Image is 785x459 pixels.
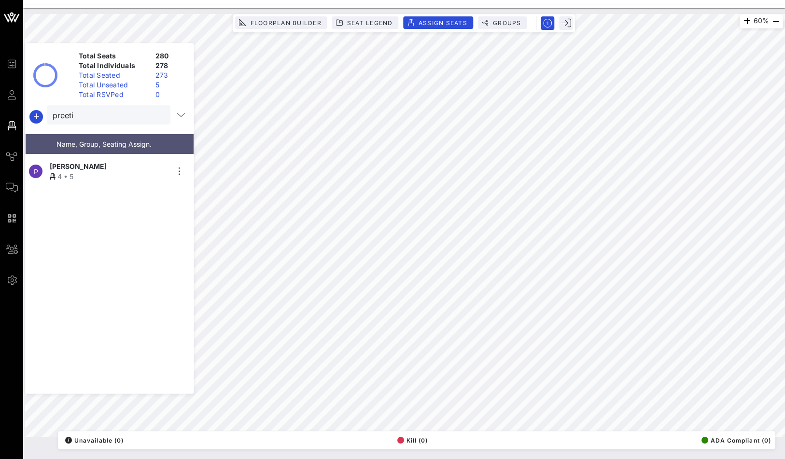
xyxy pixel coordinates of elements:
span: ADA Compliant (0) [701,437,771,444]
div: 0 [152,90,190,99]
div: Total Unseated [75,80,152,90]
span: Name, Group, Seating Assign. [56,140,152,148]
div: Total Individuals [75,61,152,70]
div: / [65,437,72,444]
div: 278 [152,61,190,70]
button: Groups [478,16,527,29]
span: Unavailable (0) [65,437,124,444]
span: [PERSON_NAME] [50,161,107,171]
div: Total Seated [75,70,152,80]
div: 273 [152,70,190,80]
button: Seat Legend [332,16,399,29]
div: 60% [740,14,783,28]
span: P [34,167,38,176]
button: Assign Seats [404,16,473,29]
div: Total Seats [75,51,152,61]
div: Total RSVPed [75,90,152,99]
div: 280 [152,51,190,61]
span: Seat Legend [347,19,393,27]
div: 5 [152,80,190,90]
button: Kill (0) [394,433,428,447]
div: 4 • 5 [50,171,168,181]
span: Floorplan Builder [250,19,321,27]
span: Assign Seats [418,19,467,27]
button: ADA Compliant (0) [699,433,771,447]
span: Groups [492,19,521,27]
button: Floorplan Builder [235,16,327,29]
span: Kill (0) [397,437,428,444]
button: /Unavailable (0) [62,433,124,447]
